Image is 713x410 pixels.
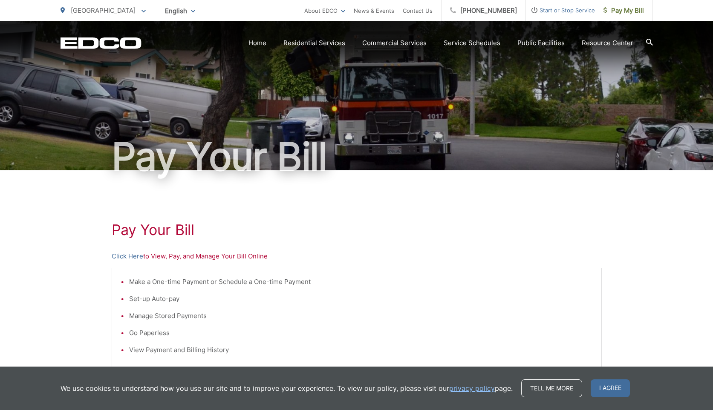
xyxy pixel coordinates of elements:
a: Tell me more [521,379,582,397]
a: EDCD logo. Return to the homepage. [61,37,141,49]
li: Manage Stored Payments [129,311,593,321]
span: Pay My Bill [603,6,644,16]
a: Residential Services [283,38,345,48]
span: [GEOGRAPHIC_DATA] [71,6,136,14]
a: privacy policy [449,383,495,393]
a: News & Events [354,6,394,16]
li: Set-up Auto-pay [129,294,593,304]
a: Home [248,38,266,48]
span: English [159,3,202,18]
li: Make a One-time Payment or Schedule a One-time Payment [129,277,593,287]
a: Click Here [112,251,143,261]
a: Contact Us [403,6,433,16]
a: About EDCO [304,6,345,16]
span: I agree [591,379,630,397]
a: Service Schedules [444,38,500,48]
li: View Payment and Billing History [129,345,593,355]
h1: Pay Your Bill [112,221,602,238]
a: Resource Center [582,38,633,48]
p: We use cookies to understand how you use our site and to improve your experience. To view our pol... [61,383,513,393]
p: to View, Pay, and Manage Your Bill Online [112,251,602,261]
h1: Pay Your Bill [61,135,653,178]
a: Commercial Services [362,38,427,48]
li: Go Paperless [129,328,593,338]
a: Public Facilities [517,38,565,48]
